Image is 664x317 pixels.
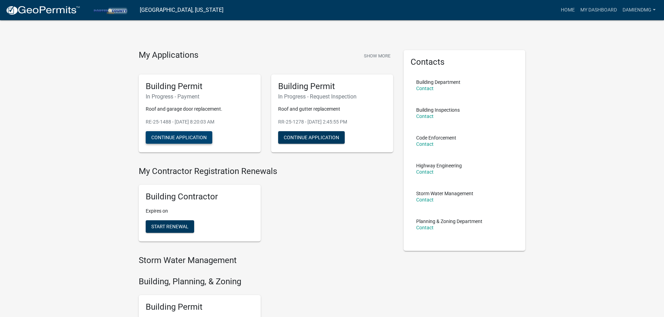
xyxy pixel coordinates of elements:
[416,141,434,147] a: Contact
[416,219,482,224] p: Planning & Zoning Department
[416,86,434,91] a: Contact
[416,113,434,119] a: Contact
[146,220,194,233] button: Start Renewal
[416,169,434,175] a: Contact
[278,118,386,126] p: RR-25-1278 - [DATE] 2:45:55 PM
[139,50,198,61] h4: My Applications
[146,302,254,312] h5: Building Permit
[416,108,460,112] p: Building Inspections
[411,57,519,67] h5: Contacts
[278,93,386,100] h6: In Progress - Request Inspection
[278,81,386,92] h5: Building Permit
[416,163,462,168] p: Highway Engineering
[416,80,460,85] p: Building Department
[146,105,254,113] p: Roof and garage door replacement.
[139,277,393,287] h4: Building, Planning, & Zoning
[416,135,456,140] p: Code Enforcement
[361,50,393,62] button: Show More
[146,118,254,126] p: RE-25-1488 - [DATE] 8:20:03 AM
[416,197,434,203] a: Contact
[416,191,473,196] p: Storm Water Management
[146,192,254,202] h5: Building Contractor
[278,131,345,144] button: Continue Application
[151,224,189,229] span: Start Renewal
[578,3,620,17] a: My Dashboard
[278,105,386,113] p: Roof and gutter replacement
[620,3,658,17] a: damiendmg
[146,93,254,100] h6: In Progress - Payment
[139,166,393,176] h4: My Contractor Registration Renewals
[139,255,393,266] h4: Storm Water Management
[146,131,212,144] button: Continue Application
[86,5,134,15] img: Porter County, Indiana
[558,3,578,17] a: Home
[146,81,254,92] h5: Building Permit
[146,207,254,215] p: Expires on
[416,225,434,230] a: Contact
[140,4,223,16] a: [GEOGRAPHIC_DATA], [US_STATE]
[139,166,393,247] wm-registration-list-section: My Contractor Registration Renewals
